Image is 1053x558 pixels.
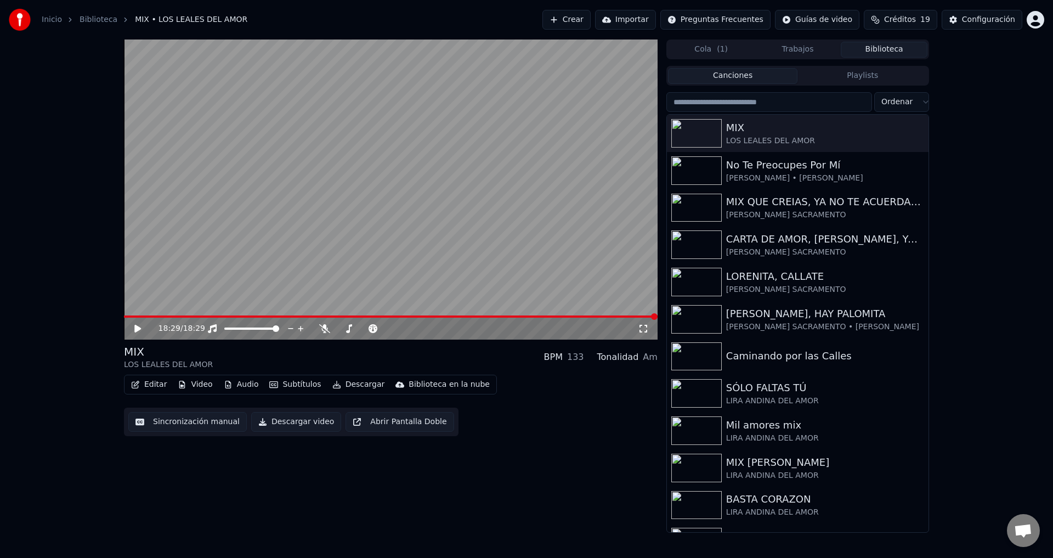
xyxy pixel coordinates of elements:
[128,412,247,432] button: Sincronización manual
[409,379,490,390] div: Biblioteca en la nube
[726,396,924,407] div: LIRA ANDINA DEL AMOR
[726,380,924,396] div: SÓLO FALTAS TÚ
[726,269,924,284] div: LORENITA, CALLATE
[797,68,927,84] button: Playlists
[755,42,841,58] button: Trabajos
[726,492,924,507] div: BASTA CORAZON
[544,351,563,364] div: BPM
[42,14,247,25] nav: breadcrumb
[251,412,341,432] button: Descargar video
[726,507,924,518] div: LIRA ANDINA DEL AMOR
[643,351,658,364] div: Am
[726,194,924,210] div: MIX QUE CREIAS, YA NO TE ACUERDAS DE MI, QUE ME PASARA
[920,14,930,25] span: 19
[668,42,755,58] button: Cola
[346,412,454,432] button: Abrir Pantalla Doble
[726,210,924,221] div: [PERSON_NAME] SACRAMENTO
[660,10,771,30] button: Preguntas Frecuentes
[328,377,389,392] button: Descargar
[726,418,924,433] div: Mil amores mix
[726,455,924,470] div: MIX [PERSON_NAME]
[726,136,924,146] div: LOS LEALES DEL AMOR
[219,377,263,392] button: Audio
[183,323,205,334] span: 18:29
[42,14,62,25] a: Inicio
[726,306,924,322] div: [PERSON_NAME], HAY PALOMITA
[841,42,927,58] button: Biblioteca
[597,351,639,364] div: Tonalidad
[962,14,1015,25] div: Configuración
[884,14,916,25] span: Créditos
[726,529,924,544] div: A LOS FILOS DE UN CUCHILLO
[80,14,117,25] a: Biblioteca
[567,351,584,364] div: 133
[124,359,213,370] div: LOS LEALES DEL AMOR
[881,97,913,108] span: Ordenar
[942,10,1022,30] button: Configuración
[726,157,924,173] div: No Te Preocupes Por Mí
[173,377,217,392] button: Video
[726,232,924,247] div: CARTA DE AMOR, [PERSON_NAME], YA SE MARCHO
[124,344,213,359] div: MIX
[726,322,924,332] div: [PERSON_NAME] SACRAMENTO • [PERSON_NAME]
[158,323,185,334] div: /
[1007,514,1040,547] a: Chat abierto
[542,10,591,30] button: Crear
[595,10,656,30] button: Importar
[726,173,924,184] div: [PERSON_NAME] • [PERSON_NAME]
[726,470,924,481] div: LIRA ANDINA DEL AMOR
[726,433,924,444] div: LIRA ANDINA DEL AMOR
[158,323,180,334] span: 18:29
[9,9,31,31] img: youka
[726,120,924,136] div: MIX
[775,10,859,30] button: Guías de video
[135,14,247,25] span: MIX • LOS LEALES DEL AMOR
[726,247,924,258] div: [PERSON_NAME] SACRAMENTO
[668,68,798,84] button: Canciones
[717,44,728,55] span: ( 1 )
[726,284,924,295] div: [PERSON_NAME] SACRAMENTO
[127,377,171,392] button: Editar
[726,348,924,364] div: Caminando por las Calles
[265,377,325,392] button: Subtítulos
[864,10,937,30] button: Créditos19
